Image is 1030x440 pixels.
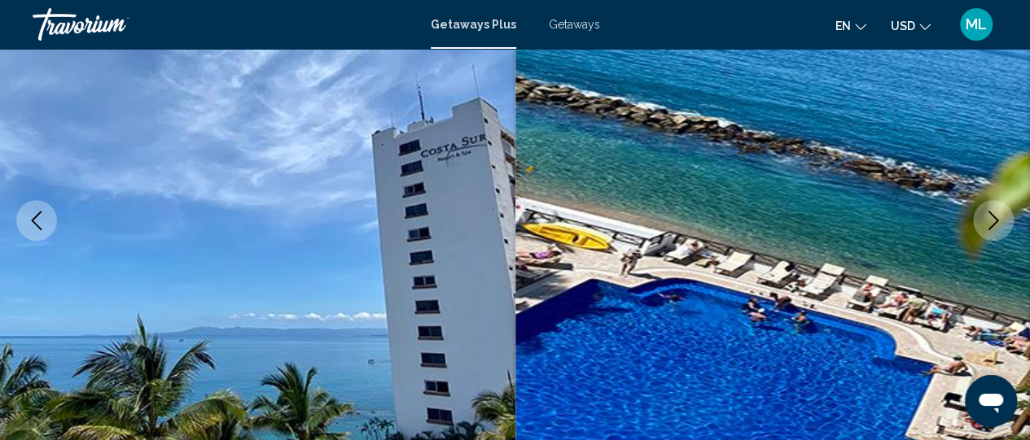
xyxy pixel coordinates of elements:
a: Getaways Plus [431,18,516,31]
a: Getaways [549,18,600,31]
span: en [835,20,851,33]
button: Previous image [16,200,57,241]
span: ML [966,16,987,33]
button: User Menu [955,7,997,41]
a: Travorium [33,8,414,41]
button: Next image [973,200,1014,241]
button: Change language [835,14,866,37]
iframe: Button to launch messaging window [965,375,1017,427]
button: Change currency [891,14,931,37]
span: USD [891,20,915,33]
